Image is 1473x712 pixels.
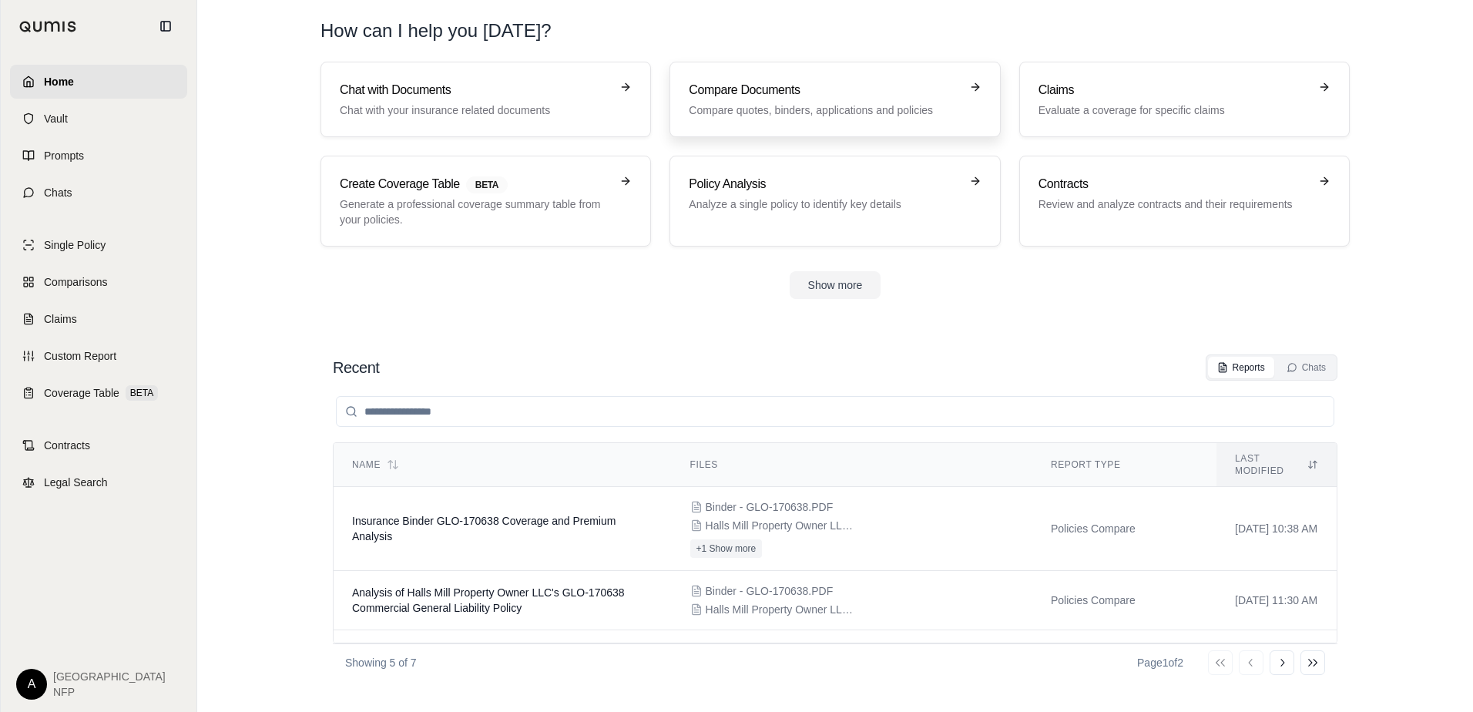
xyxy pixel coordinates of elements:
button: +1 Show more [690,539,763,558]
a: Home [10,65,187,99]
h3: Policy Analysis [689,175,959,193]
h3: Compare Documents [689,81,959,99]
img: Qumis Logo [19,21,77,32]
p: Review and analyze contracts and their requirements [1038,196,1309,212]
span: Legal Search [44,475,108,490]
span: Prompts [44,148,84,163]
button: Collapse sidebar [153,14,178,39]
h3: Claims [1038,81,1309,99]
h1: How can I help you [DATE]? [320,18,552,43]
div: Last modified [1235,452,1318,477]
p: Chat with your insurance related documents [340,102,610,118]
button: Chats [1277,357,1335,378]
a: Legal Search [10,465,187,499]
span: NFP [53,684,166,700]
td: [DATE] 11:30 AM [1216,571,1337,630]
span: Chats [44,185,72,200]
span: Contracts [44,438,90,453]
div: Chats [1287,361,1326,374]
span: Home [44,74,74,89]
h3: Chat with Documents [340,81,610,99]
a: Single Policy [10,228,187,262]
span: BETA [126,385,158,401]
span: BETA [466,176,508,193]
div: Reports [1217,361,1265,374]
th: Files [672,443,1032,487]
span: [GEOGRAPHIC_DATA] [53,669,166,684]
span: Claims [44,311,77,327]
span: Insurance Binder GLO-170638 Coverage and Premium Analysis [352,515,616,542]
a: Vault [10,102,187,136]
a: Create Coverage TableBETAGenerate a professional coverage summary table from your policies. [320,156,651,247]
button: Reports [1208,357,1274,378]
div: Name [352,458,653,471]
span: Comparisons [44,274,107,290]
h2: Recent [333,357,379,378]
span: Binder - GLO-170638.PDF [706,499,834,515]
a: Compare DocumentsCompare quotes, binders, applications and policies [669,62,1000,137]
h3: Create Coverage Table [340,175,610,193]
div: Page 1 of 2 [1137,655,1183,670]
p: Evaluate a coverage for specific claims [1038,102,1309,118]
span: Custom Report [44,348,116,364]
span: Binder - GLO-170638.PDF [706,583,834,599]
a: Chats [10,176,187,210]
h3: Contracts [1038,175,1309,193]
td: Policies Compare [1032,571,1216,630]
a: Chat with DocumentsChat with your insurance related documents [320,62,651,137]
p: Showing 5 of 7 [345,655,417,670]
span: Halls Mill Property Owner LLC - Pol# GLO-170638 - Stamped Policy.pdf [706,518,860,533]
span: Coverage Table [44,385,119,401]
a: ClaimsEvaluate a coverage for specific claims [1019,62,1350,137]
button: Show more [790,271,881,299]
p: Compare quotes, binders, applications and policies [689,102,959,118]
td: Policies Compare [1032,630,1216,690]
p: Analyze a single policy to identify key details [689,196,959,212]
a: Prompts [10,139,187,173]
a: Coverage TableBETA [10,376,187,410]
th: Report Type [1032,443,1216,487]
p: Generate a professional coverage summary table from your policies. [340,196,610,227]
div: A [16,669,47,700]
a: Policy AnalysisAnalyze a single policy to identify key details [669,156,1000,247]
a: Claims [10,302,187,336]
a: Custom Report [10,339,187,373]
span: Vault [44,111,68,126]
td: Policies Compare [1032,487,1216,571]
td: [DATE] 10:38 AM [1216,487,1337,571]
td: [DATE] 04:45 PM [1216,630,1337,690]
span: Analysis of Halls Mill Property Owner LLC's GLO-170638 Commercial General Liability Policy [352,586,625,614]
span: Halls Mill Property Owner LLC - Pol# GLO-170638 - Stamped Policy.pdf [706,602,860,617]
span: Single Policy [44,237,106,253]
a: ContractsReview and analyze contracts and their requirements [1019,156,1350,247]
a: Comparisons [10,265,187,299]
a: Contracts [10,428,187,462]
